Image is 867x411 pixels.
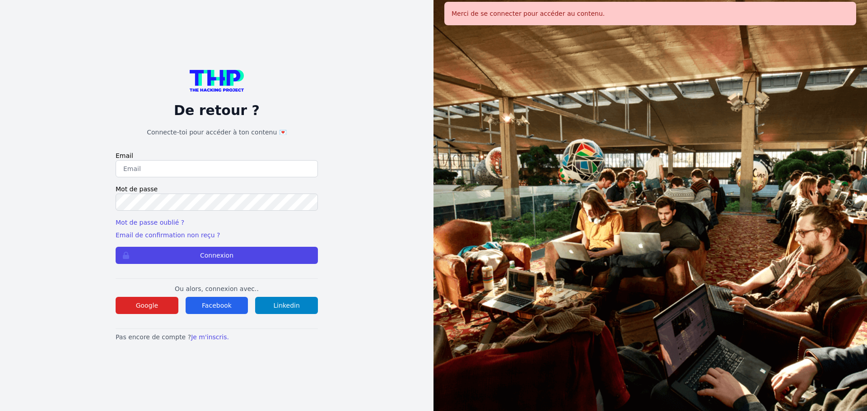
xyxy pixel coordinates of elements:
input: Email [116,160,318,177]
a: Je m'inscris. [191,333,229,341]
p: Ou alors, connexion avec.. [116,284,318,293]
p: De retour ? [116,102,318,119]
img: logo [190,70,244,92]
div: Merci de se connecter pour accéder au contenu. [444,2,856,25]
a: Mot de passe oublié ? [116,219,184,226]
button: Google [116,297,178,314]
p: Pas encore de compte ? [116,332,318,342]
button: Connexion [116,247,318,264]
a: Email de confirmation non reçu ? [116,231,220,239]
label: Mot de passe [116,185,318,194]
button: Linkedin [255,297,318,314]
label: Email [116,151,318,160]
h1: Connecte-toi pour accéder à ton contenu 💌 [116,128,318,137]
button: Facebook [186,297,248,314]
